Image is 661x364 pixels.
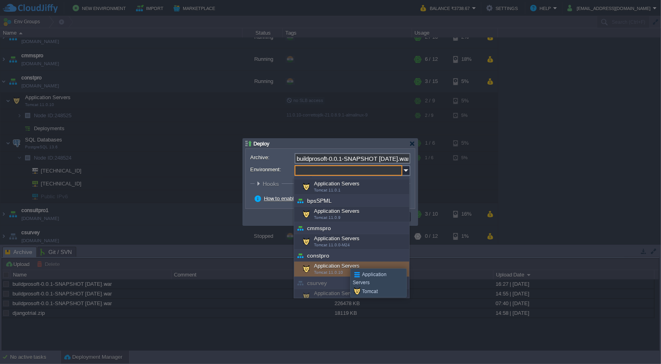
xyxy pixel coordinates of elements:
span: Tomcat 11.0.1 [314,188,341,192]
span: Tomcat [DATE] [314,297,341,302]
div: Application Servers [294,207,409,222]
div: constpro [294,250,409,262]
div: cmmspro [294,222,409,234]
span: Tomcat 11.0.10 [314,270,343,275]
div: Application Servers [294,289,409,304]
a: How to enable zero-downtime deployment [264,196,361,202]
div: Application Servers [294,262,409,277]
div: bpsSPML [294,195,409,207]
label: Environment: [250,165,294,174]
div: Application Servers [294,179,409,195]
span: Hooks [263,181,281,187]
span: Deploy [253,141,270,147]
span: Tomcat 11.0.9 [314,215,341,220]
label: Archive: [250,153,294,162]
div: Application Servers [294,234,409,250]
div: Application Servers [353,270,404,287]
span: Tomcat 11.0.0-M24 [314,243,350,247]
div: csurvey [294,277,409,289]
div: Tomcat [353,287,404,296]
